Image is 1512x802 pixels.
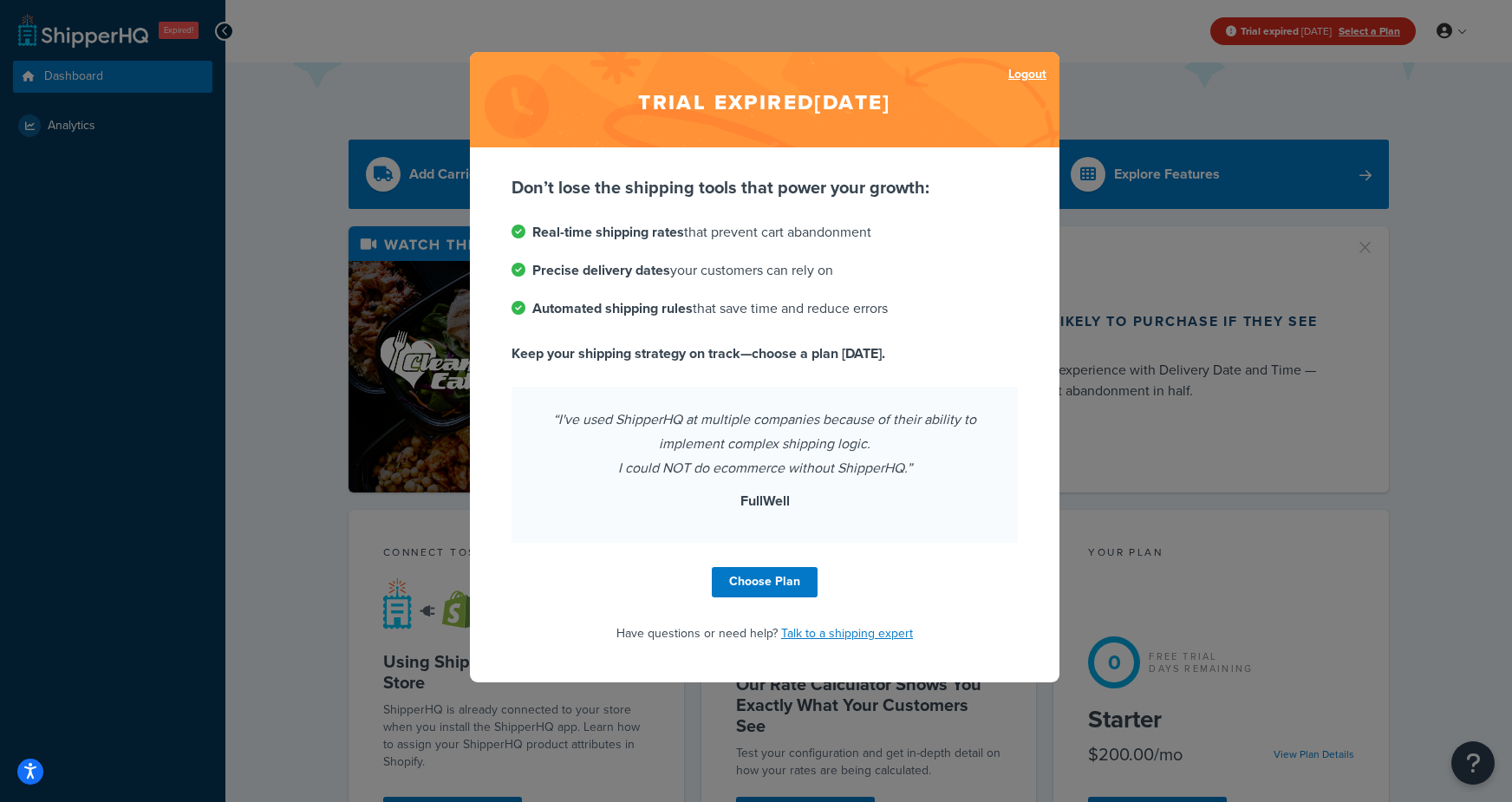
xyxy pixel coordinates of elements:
[781,624,913,642] a: Talk to a shipping expert
[532,260,670,280] strong: Precise delivery dates
[512,342,1018,366] p: Keep your shipping strategy on track—choose a plan [DATE].
[512,258,1018,283] li: your customers can rely on
[512,220,1018,245] li: that prevent cart abandonment
[712,567,818,597] a: Choose Plan
[532,489,997,513] p: FullWell
[512,175,1018,199] p: Don’t lose the shipping tools that power your growth:
[470,52,1059,147] h2: Trial expired [DATE]
[512,622,1018,646] p: Have questions or need help?
[532,222,684,242] strong: Real-time shipping rates
[532,298,693,318] strong: Automated shipping rules
[512,297,1018,321] li: that save time and reduce errors
[1008,62,1046,87] a: Logout
[532,408,997,480] p: “I've used ShipperHQ at multiple companies because of their ability to implement complex shipping...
